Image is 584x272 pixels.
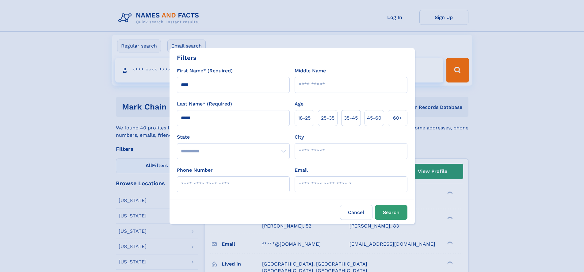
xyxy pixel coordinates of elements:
[344,114,358,122] span: 35‑45
[295,167,308,174] label: Email
[295,100,303,108] label: Age
[177,133,290,141] label: State
[177,53,197,62] div: Filters
[295,133,304,141] label: City
[393,114,402,122] span: 60+
[177,167,213,174] label: Phone Number
[177,67,233,75] label: First Name* (Required)
[295,67,326,75] label: Middle Name
[340,205,372,220] label: Cancel
[298,114,311,122] span: 18‑25
[177,100,232,108] label: Last Name* (Required)
[321,114,334,122] span: 25‑35
[367,114,381,122] span: 45‑60
[375,205,407,220] button: Search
